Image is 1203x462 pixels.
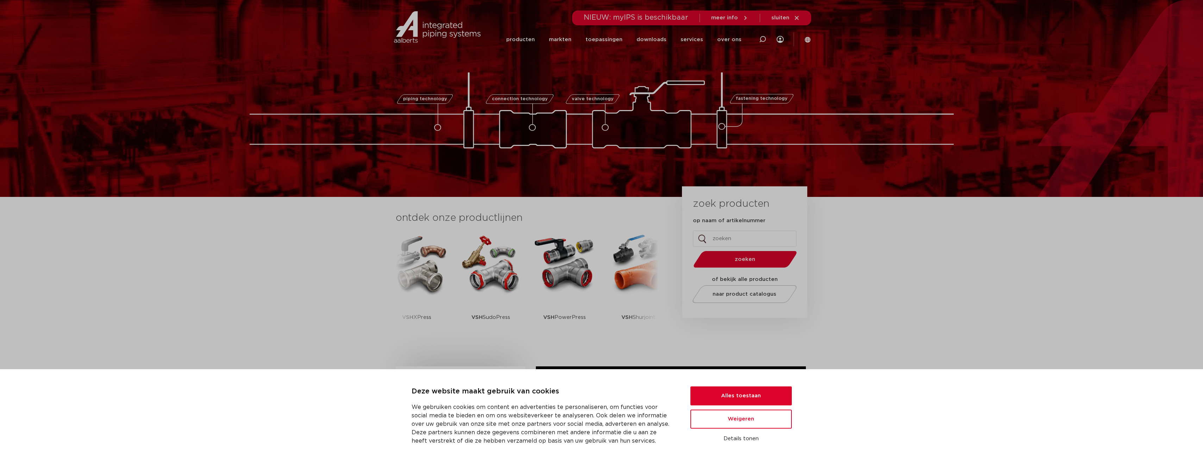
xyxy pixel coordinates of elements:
input: zoeken [693,231,796,247]
h3: zoek producten [693,197,769,211]
strong: VSH [543,315,554,320]
span: sluiten [771,15,789,20]
p: XPress [402,295,431,339]
button: Alles toestaan [690,386,792,405]
a: toepassingen [585,26,622,53]
p: PowerPress [543,295,586,339]
span: connection technology [491,97,547,101]
a: VSHSudoPress [459,232,522,339]
button: Weigeren [690,410,792,429]
a: VSHShurjoint [607,232,670,339]
span: naar product catalogus [713,291,776,297]
p: Shurjoint [621,295,656,339]
button: Details tonen [690,433,792,445]
a: VSHPowerPress [533,232,596,339]
a: services [681,26,703,53]
span: valve technology [572,97,614,101]
a: sluiten [771,15,800,21]
p: We gebruiken cookies om content en advertenties te personaliseren, om functies voor social media ... [412,403,673,445]
nav: Menu [506,26,741,53]
strong: of bekijk alle producten [712,277,778,282]
p: Deze website maakt gebruik van cookies [412,386,673,397]
a: markten [549,26,571,53]
button: zoeken [690,250,800,268]
span: fastening technology [736,97,788,101]
span: meer info [711,15,738,20]
a: downloads [637,26,666,53]
span: zoeken [712,257,779,262]
a: meer info [711,15,748,21]
a: over ons [717,26,741,53]
span: NIEUW: myIPS is beschikbaar [584,14,688,21]
strong: VSH [621,315,633,320]
a: producten [506,26,535,53]
strong: VSH [471,315,483,320]
a: naar product catalogus [690,285,798,303]
p: SudoPress [471,295,510,339]
h3: ontdek onze productlijnen [396,211,658,225]
span: piping technology [403,97,447,101]
strong: VSH [402,315,413,320]
label: op naam of artikelnummer [693,217,765,224]
a: VSHXPress [385,232,449,339]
